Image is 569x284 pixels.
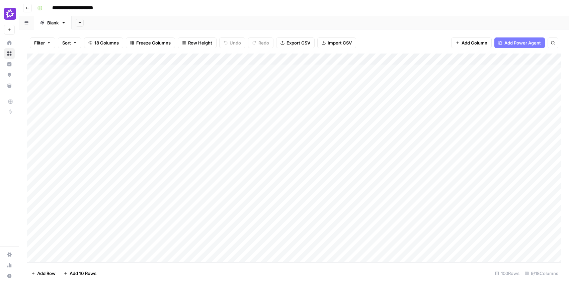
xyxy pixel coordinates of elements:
[462,39,487,46] span: Add Column
[84,37,123,48] button: 18 Columns
[4,249,15,260] a: Settings
[317,37,356,48] button: Import CSV
[451,37,492,48] button: Add Column
[37,270,56,277] span: Add Row
[219,37,245,48] button: Undo
[178,37,217,48] button: Row Height
[30,37,55,48] button: Filter
[287,39,310,46] span: Export CSV
[4,59,15,70] a: Insights
[27,268,60,279] button: Add Row
[4,8,16,20] img: Gong Logo
[58,37,81,48] button: Sort
[34,16,72,29] a: Blank
[136,39,171,46] span: Freeze Columns
[276,37,315,48] button: Export CSV
[94,39,119,46] span: 18 Columns
[4,5,15,22] button: Workspace: Gong
[4,260,15,271] a: Usage
[4,80,15,91] a: Your Data
[4,271,15,281] button: Help + Support
[494,37,545,48] button: Add Power Agent
[492,268,522,279] div: 100 Rows
[522,268,561,279] div: 9/18 Columns
[62,39,71,46] span: Sort
[47,19,59,26] div: Blank
[4,70,15,80] a: Opportunities
[328,39,352,46] span: Import CSV
[4,48,15,59] a: Browse
[4,37,15,48] a: Home
[188,39,212,46] span: Row Height
[504,39,541,46] span: Add Power Agent
[60,268,100,279] button: Add 10 Rows
[248,37,273,48] button: Redo
[230,39,241,46] span: Undo
[34,39,45,46] span: Filter
[258,39,269,46] span: Redo
[126,37,175,48] button: Freeze Columns
[70,270,96,277] span: Add 10 Rows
